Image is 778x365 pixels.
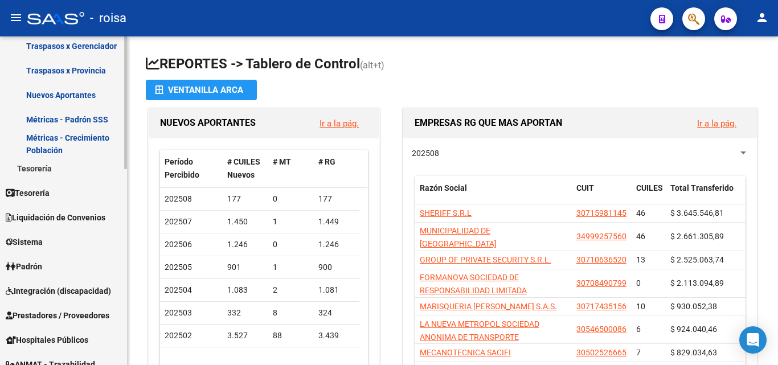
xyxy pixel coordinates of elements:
span: Hospitales Públicos [6,334,88,346]
span: 202503 [165,308,192,317]
span: MUNICIPALIDAD DE [GEOGRAPHIC_DATA] [420,226,497,248]
span: - roisa [90,6,126,31]
span: $ 2.661.305,89 [670,232,724,241]
span: Tesorería [6,187,50,199]
span: NUEVOS APORTANTES [160,117,256,128]
span: Padrón [6,260,42,273]
span: (alt+t) [360,60,384,71]
div: 0 [273,192,309,206]
div: 0 [273,238,309,251]
span: Liquidación de Convenios [6,211,105,224]
span: 202507 [165,217,192,226]
span: 30715981145 [576,208,627,218]
span: 202508 [165,194,192,203]
div: Ventanilla ARCA [155,80,248,100]
div: 1.450 [227,215,264,228]
datatable-header-cell: Razón Social [415,176,572,214]
span: # MT [273,157,291,166]
datatable-header-cell: Período Percibido [160,150,223,187]
a: Ir a la pág. [320,118,359,129]
datatable-header-cell: # MT [268,150,314,187]
button: Ir a la pág. [688,113,746,134]
div: 177 [318,192,355,206]
span: CUILES [636,183,663,192]
span: $ 2.525.063,74 [670,255,724,264]
span: 202505 [165,263,192,272]
span: $ 829.034,63 [670,348,717,357]
span: GROUP OF PRIVATE SECURITY S.R.L. [420,255,551,264]
div: 1 [273,261,309,274]
span: Prestadores / Proveedores [6,309,109,322]
button: Ir a la pág. [310,113,368,134]
span: 30502526665 [576,348,627,357]
div: 2 [273,284,309,297]
span: EMPRESAS RG QUE MAS APORTAN [415,117,562,128]
div: 900 [318,261,355,274]
span: Integración (discapacidad) [6,285,111,297]
div: 1.081 [318,284,355,297]
datatable-header-cell: # RG [314,150,359,187]
span: Razón Social [420,183,467,192]
span: SHERIFF S.R.L [420,208,472,218]
span: MECANOTECNICA SACIFI [420,348,511,357]
div: 1.083 [227,284,264,297]
span: # CUILES Nuevos [227,157,260,179]
span: 30708490799 [576,278,627,288]
div: 3.527 [227,329,264,342]
datatable-header-cell: CUILES [632,176,666,214]
span: 30710636520 [576,255,627,264]
span: 30546500086 [576,325,627,334]
div: 1.449 [318,215,355,228]
mat-icon: person [755,11,769,24]
h1: REPORTES -> Tablero de Control [146,55,760,75]
div: 1 [273,215,309,228]
span: CUIT [576,183,594,192]
div: 901 [227,261,264,274]
span: 34999257560 [576,232,627,241]
datatable-header-cell: # CUILES Nuevos [223,150,268,187]
div: Open Intercom Messenger [739,326,767,354]
span: 13 [636,255,645,264]
span: 0 [636,278,641,288]
span: 202508 [412,149,439,158]
span: 46 [636,208,645,218]
mat-icon: menu [9,11,23,24]
span: MARISQUERIA [PERSON_NAME] S.A.S. [420,302,557,311]
span: $ 2.113.094,89 [670,278,724,288]
div: 8 [273,306,309,319]
span: # RG [318,157,335,166]
span: 10 [636,302,645,311]
span: Sistema [6,236,43,248]
a: Ir a la pág. [697,118,736,129]
span: 202502 [165,331,192,340]
button: Ventanilla ARCA [146,80,257,100]
span: 46 [636,232,645,241]
span: $ 3.645.546,81 [670,208,724,218]
div: 324 [318,306,355,319]
span: FORMANOVA SOCIEDAD DE RESPONSABILIDAD LIMITADA [420,273,527,295]
span: 202504 [165,285,192,294]
div: 1.246 [227,238,264,251]
datatable-header-cell: CUIT [572,176,632,214]
span: $ 924.040,46 [670,325,717,334]
span: Total Transferido [670,183,734,192]
span: 7 [636,348,641,357]
span: 6 [636,325,641,334]
datatable-header-cell: Total Transferido [666,176,746,214]
div: 3.439 [318,329,355,342]
div: 88 [273,329,309,342]
span: 202506 [165,240,192,249]
div: 1.246 [318,238,355,251]
span: Período Percibido [165,157,199,179]
span: $ 930.052,38 [670,302,717,311]
span: 30717435156 [576,302,627,311]
div: 177 [227,192,264,206]
div: 332 [227,306,264,319]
